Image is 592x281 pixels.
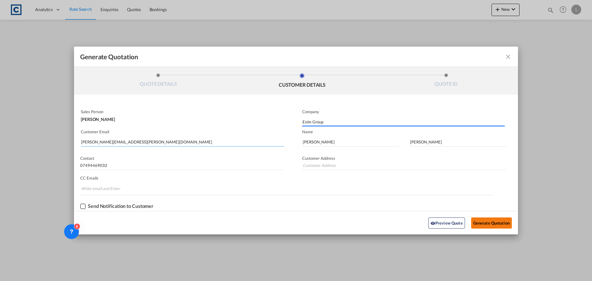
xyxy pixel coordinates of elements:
[88,203,154,209] div: Send Notification to Customer
[430,221,435,226] md-icon: icon-eye
[80,203,154,209] md-checkbox: Checkbox No Ink
[428,217,465,229] button: icon-eyePreview Quote
[302,117,505,126] input: Company Name
[230,73,374,90] li: CUSTOMER DETAILS
[80,176,492,180] p: CC Emails
[504,53,512,60] md-icon: icon-close fg-AAA8AD cursor m-0
[86,73,230,90] li: QUOTE DETAILS
[74,47,518,234] md-dialog: Generate QuotationQUOTE ...
[80,183,492,195] md-chips-wrap: Chips container. Enter the text area, then type text, and press enter to add a chip.
[302,161,506,170] input: Customer Address
[81,109,283,114] p: Sales Person
[302,129,518,134] p: Name
[409,137,507,147] input: Last Name
[80,156,283,161] p: Contact
[471,217,512,229] button: Generate Quotation
[81,137,284,147] input: Search by Customer Name/Email Id/Company
[80,53,138,61] span: Generate Quotation
[374,73,518,90] li: QUOTE ID
[81,114,283,122] div: [PERSON_NAME]
[81,129,284,134] p: Customer Email
[5,249,26,272] iframe: Chat
[302,109,505,114] p: Company
[302,156,335,161] span: Customer Address
[81,184,127,193] input: Chips input.
[302,137,399,147] input: First Name
[80,161,283,170] input: Contact Number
